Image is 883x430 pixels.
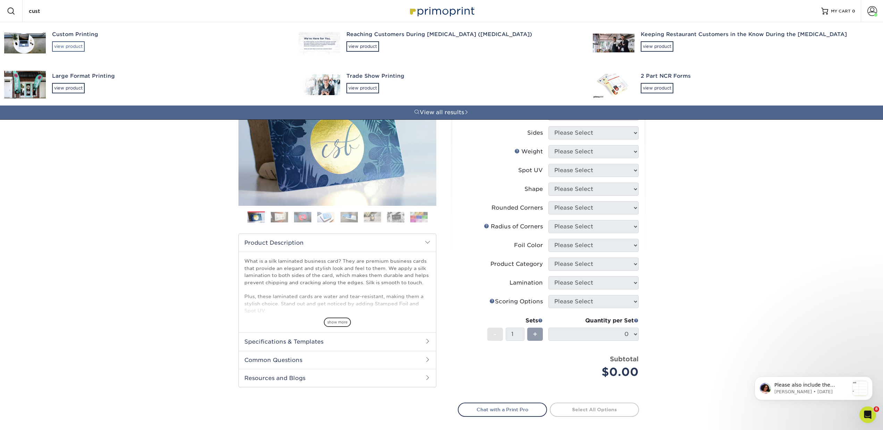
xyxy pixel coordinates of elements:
[744,363,883,411] iframe: Intercom notifications message
[346,41,379,52] div: view product
[52,72,286,80] div: Large Format Printing
[346,83,379,93] div: view product
[294,212,311,222] img: Business Cards 03
[641,31,875,39] div: Keeping Restaurant Customers in the Know During the [MEDICAL_DATA]
[641,72,875,80] div: 2 Part NCR Forms
[239,332,436,351] h2: Specifications & Templates
[239,351,436,369] h2: Common Questions
[28,7,96,15] input: SEARCH PRODUCTS.....
[387,212,404,222] img: Business Cards 07
[239,369,436,387] h2: Resources and Blogs
[550,403,639,416] a: Select All Options
[487,317,543,325] div: Sets
[489,297,543,306] div: Scoring Options
[554,364,639,380] div: $0.00
[340,212,358,222] img: Business Cards 05
[641,41,673,52] div: view product
[346,31,580,39] div: Reaching Customers During [MEDICAL_DATA] ([MEDICAL_DATA])
[831,8,851,14] span: MY CART
[527,129,543,137] div: Sides
[548,317,639,325] div: Quantity per Set
[410,212,428,222] img: Business Cards 08
[298,32,340,54] img: Reaching Customers During Coronavirus (COVID-19)
[593,71,634,99] img: 2 Part NCR Forms
[518,166,543,175] div: Spot UV
[52,31,286,39] div: Custom Printing
[458,403,547,416] a: Chat with a Print Pro
[874,406,879,412] span: 8
[52,41,85,52] div: view product
[298,74,340,95] img: Trade Show Printing
[589,64,883,106] a: 2 Part NCR Formsview product
[239,234,436,252] h2: Product Description
[52,83,85,93] div: view product
[491,204,543,212] div: Rounded Corners
[294,64,589,106] a: Trade Show Printingview product
[610,355,639,363] strong: Subtotal
[494,329,497,339] span: -
[859,406,876,423] iframe: Intercom live chat
[514,147,543,156] div: Weight
[247,209,265,226] img: Business Cards 01
[524,185,543,193] div: Shape
[514,241,543,250] div: Foil Color
[4,33,46,53] img: Custom Printing
[238,46,436,244] img: Silk Laminated 01
[407,3,476,18] img: Primoprint
[641,83,673,93] div: view product
[364,212,381,222] img: Business Cards 06
[294,22,589,64] a: Reaching Customers During [MEDICAL_DATA] ([MEDICAL_DATA])view product
[593,34,634,52] img: Keeping Restaurant Customers in the Know During the COVID-19
[589,22,883,64] a: Keeping Restaurant Customers in the Know During the [MEDICAL_DATA]view product
[346,72,580,80] div: Trade Show Printing
[510,279,543,287] div: Lamination
[244,258,430,371] p: What is a silk laminated business card? They are premium business cards that provide an elegant a...
[4,71,46,99] img: Large Format Printing
[317,212,335,222] img: Business Cards 04
[324,318,351,327] span: show more
[484,222,543,231] div: Radius of Corners
[490,260,543,268] div: Product Category
[271,212,288,222] img: Business Cards 02
[533,329,537,339] span: +
[852,9,855,14] span: 0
